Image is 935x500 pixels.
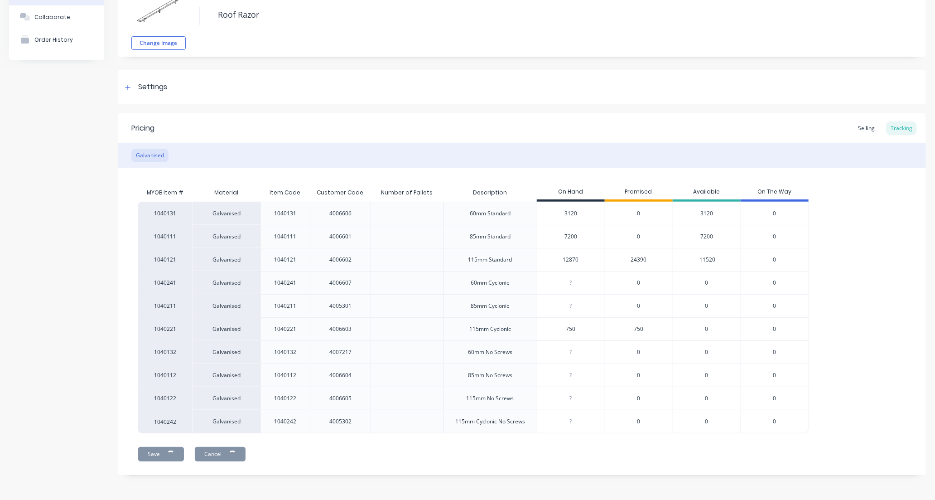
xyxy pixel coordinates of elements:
div: On The Way [741,184,809,202]
span: 0 [637,348,641,356]
div: 4007217 [329,348,352,356]
div: 1040111 [138,225,193,248]
div: 7200 [673,225,741,248]
span: 0 [773,348,776,356]
span: 0 [637,302,641,310]
div: 4006607 [329,279,352,287]
span: 0 [773,417,776,426]
div: 1040241 [274,279,296,287]
span: 0 [773,325,776,333]
div: 1040112 [274,371,296,379]
div: Galvanised [193,294,260,317]
button: Cancel [195,447,246,461]
div: 1040111 [274,233,296,241]
div: 4006601 [329,233,352,241]
span: 0 [773,394,776,403]
div: 1040132 [274,348,296,356]
span: 0 [773,371,776,379]
div: 0 [673,317,741,340]
div: 12870 [537,248,605,271]
div: Pricing [131,123,154,134]
span: 0 [637,417,641,426]
div: ? [537,410,605,433]
div: 115mm Standard [468,256,512,264]
span: 0 [773,302,776,310]
div: 4005301 [329,302,352,310]
textarea: Roof Razor [213,4,838,25]
div: 1040121 [138,248,193,271]
div: 1040211 [138,294,193,317]
span: 0 [773,233,776,241]
div: Settings [138,82,167,93]
div: 60mm No Screws [468,348,512,356]
div: 1040121 [274,256,296,264]
div: 4006605 [329,394,352,403]
div: 7200 [537,225,605,248]
div: Galvanised [193,387,260,410]
div: 1040221 [274,325,296,333]
div: Description [466,181,514,204]
div: 0 [673,364,741,387]
div: 0 [673,340,741,364]
div: Tracking [886,121,917,135]
div: 4006606 [329,209,352,218]
div: ? [537,341,605,364]
div: Selling [853,121,879,135]
div: Available [673,184,741,202]
div: Galvanised [193,202,260,225]
div: Galvanised [193,364,260,387]
span: 0 [773,209,776,218]
div: 4006604 [329,371,352,379]
div: Galvanised [193,248,260,271]
div: MYOB Item # [138,184,193,202]
div: ? [537,387,605,410]
div: Galvanised [193,271,260,294]
button: Save [138,447,184,461]
div: 85mm Standard [470,233,511,241]
div: 115mm No Screws [467,394,514,403]
div: 60mm Standard [470,209,511,218]
button: Collaborate [9,5,104,28]
div: 60mm Cyclonic [471,279,510,287]
div: 1040122 [274,394,296,403]
div: 115mm Cyclonic No Screws [455,417,525,426]
span: 0 [773,279,776,287]
div: Galvanised [193,340,260,364]
div: 1040131 [274,209,296,218]
div: Galvanised [193,317,260,340]
div: 0 [673,410,741,433]
div: 750 [537,318,605,340]
button: Change image [131,36,186,50]
div: 4006602 [329,256,352,264]
div: 0 [673,387,741,410]
div: Galvanised [193,225,260,248]
span: 0 [637,279,641,287]
span: 750 [634,325,644,333]
div: 1040241 [138,271,193,294]
div: 1040112 [138,364,193,387]
div: On Hand [537,184,605,202]
div: ? [537,364,605,387]
div: 1040242 [274,417,296,426]
div: Collaborate [34,14,70,20]
div: Galvanised [193,410,260,433]
button: Order History [9,28,104,51]
div: 85mm No Screws [468,371,512,379]
div: 4006603 [329,325,352,333]
span: 0 [637,233,641,241]
div: 1040131 [138,202,193,225]
div: 0 [673,294,741,317]
div: Material [193,184,260,202]
div: 1040132 [138,340,193,364]
div: Promised [605,184,673,202]
span: 0 [637,209,641,218]
div: 1040242 [138,410,193,433]
div: 1040122 [138,387,193,410]
span: 0 [637,371,641,379]
div: 85mm Cyclonic [471,302,510,310]
div: 1040211 [274,302,296,310]
div: 0 [673,271,741,294]
div: Item Code [262,181,308,204]
div: Number of Pallets [374,181,440,204]
div: 4005302 [329,417,352,426]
